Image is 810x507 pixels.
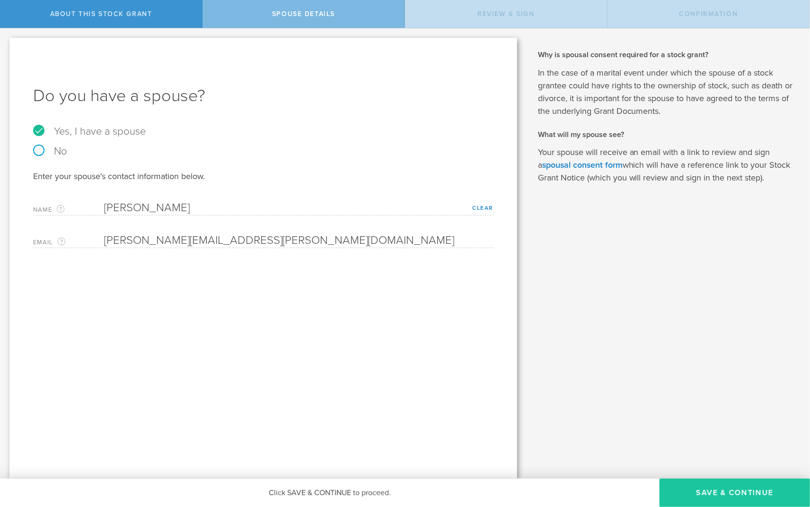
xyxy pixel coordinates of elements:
span: About this stock grant [50,10,152,18]
label: Yes, I have a spouse [33,126,493,137]
span: Confirmation [679,10,738,18]
p: In the case of a marital event under which the spouse of a stock grantee could have rights to the... [538,67,796,118]
h2: What will my spouse see? [538,129,796,140]
h2: Why is spousal consent required for a stock grant? [538,50,796,60]
span: Spouse Details [272,10,335,18]
span: Review & Sign [477,10,535,18]
label: Email [33,237,104,248]
input: Required [104,233,489,248]
p: Your spouse will receive an email with a link to review and sign a which will have a reference li... [538,146,796,184]
h1: Do you have a spouse? [33,85,493,107]
input: Required [104,201,489,215]
a: Clear [472,205,493,211]
div: Enter your spouse's contact information below. [33,171,493,182]
button: Save & Continue [660,479,810,507]
label: Name [33,204,104,215]
a: spousal consent form [542,160,623,170]
label: No [33,146,493,156]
